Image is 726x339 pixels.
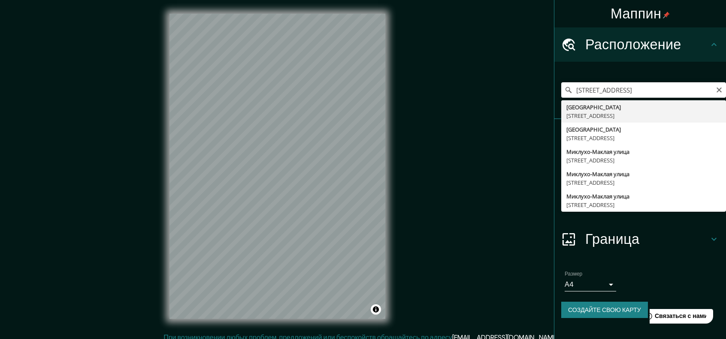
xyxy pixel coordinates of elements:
[565,270,582,277] font: Размер
[566,126,621,133] font: [GEOGRAPHIC_DATA]
[565,278,616,291] div: А4
[554,222,726,256] div: Граница
[565,280,574,289] font: А4
[566,148,629,156] font: Миклухо-Маклая улица
[566,134,614,142] font: [STREET_ADDRESS]
[554,188,726,222] div: Макет
[554,119,726,153] div: Булавки
[716,85,723,93] button: Прозрачный
[650,306,717,330] iframe: Справка по запуску виджетов
[566,112,614,120] font: [STREET_ADDRESS]
[561,302,648,318] button: Создайте свою карту
[561,82,726,98] input: Выберите свой город или район
[568,306,641,314] font: Создайте свою карту
[371,304,381,315] button: Включить атрибуцию
[566,201,614,209] font: [STREET_ADDRESS]
[169,14,385,319] canvas: Карта
[663,12,670,18] img: pin-icon.png
[566,179,614,186] font: [STREET_ADDRESS]
[585,36,681,54] font: Расположение
[554,153,726,188] div: Стиль
[566,103,621,111] font: [GEOGRAPHIC_DATA]
[566,192,629,200] font: Миклухо-Маклая улица
[554,27,726,62] div: Расположение
[566,170,629,178] font: Миклухо-Маклая улица
[566,156,614,164] font: [STREET_ADDRESS]
[585,230,639,248] font: Граница
[611,5,661,23] font: Маппин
